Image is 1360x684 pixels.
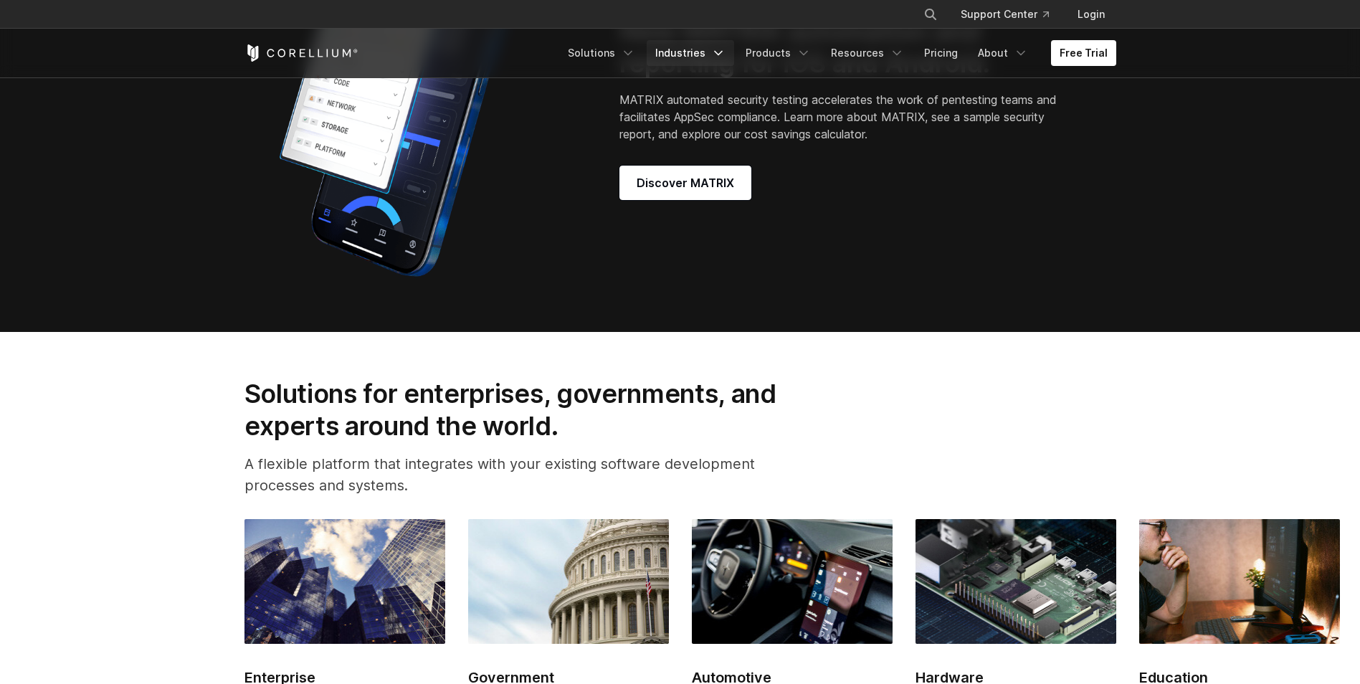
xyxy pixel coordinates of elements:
a: Solutions [559,40,644,66]
a: Support Center [949,1,1060,27]
img: Enterprise [244,519,445,644]
button: Search [918,1,943,27]
div: Navigation Menu [559,40,1116,66]
a: Resources [822,40,913,66]
img: Government [468,519,669,644]
a: Login [1066,1,1116,27]
a: Pricing [916,40,966,66]
a: About [969,40,1037,66]
a: Corellium Home [244,44,358,62]
p: MATRIX automated security testing accelerates the work of pentesting teams and facilitates AppSec... [619,91,1062,143]
img: Automotive [692,519,893,644]
a: Industries [647,40,734,66]
a: Free Trial [1051,40,1116,66]
p: A flexible platform that integrates with your existing software development processes and systems. [244,453,816,496]
a: Discover MATRIX [619,166,751,200]
img: Education [1139,519,1340,644]
a: Products [737,40,819,66]
h2: Solutions for enterprises, governments, and experts around the world. [244,378,816,442]
div: Navigation Menu [906,1,1116,27]
span: Discover MATRIX [637,174,734,191]
img: Hardware [916,519,1116,644]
